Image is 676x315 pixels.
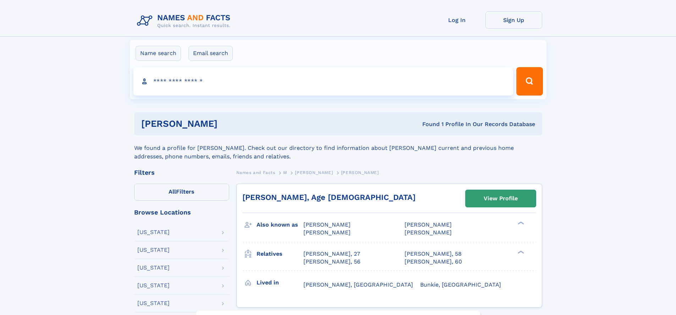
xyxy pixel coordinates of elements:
div: [US_STATE] [137,300,170,306]
a: View Profile [466,190,536,207]
button: Search Button [516,67,543,96]
h3: Lived in [257,277,303,289]
span: [PERSON_NAME] [405,229,452,236]
div: [US_STATE] [137,283,170,288]
div: We found a profile for [PERSON_NAME]. Check out our directory to find information about [PERSON_N... [134,135,542,161]
span: [PERSON_NAME] [295,170,333,175]
input: search input [133,67,513,96]
span: M [283,170,287,175]
div: View Profile [484,190,518,207]
div: ❯ [516,250,524,254]
div: Found 1 Profile In Our Records Database [320,120,535,128]
div: Filters [134,169,229,176]
a: [PERSON_NAME], 58 [405,250,462,258]
span: [PERSON_NAME] [341,170,379,175]
h3: Also known as [257,219,303,231]
label: Name search [136,46,181,61]
a: Sign Up [485,11,542,29]
a: [PERSON_NAME], 60 [405,258,462,266]
a: Names and Facts [236,168,275,177]
div: Browse Locations [134,209,229,216]
a: [PERSON_NAME], Age [DEMOGRAPHIC_DATA] [242,193,416,202]
span: [PERSON_NAME], [GEOGRAPHIC_DATA] [303,281,413,288]
span: [PERSON_NAME] [303,221,351,228]
a: M [283,168,287,177]
label: Filters [134,184,229,201]
div: [US_STATE] [137,229,170,235]
a: [PERSON_NAME], 56 [303,258,361,266]
span: [PERSON_NAME] [405,221,452,228]
h3: Relatives [257,248,303,260]
img: Logo Names and Facts [134,11,236,31]
div: [US_STATE] [137,247,170,253]
a: [PERSON_NAME] [295,168,333,177]
span: All [169,188,176,195]
a: Log In [429,11,485,29]
span: [PERSON_NAME] [303,229,351,236]
h1: [PERSON_NAME] [141,119,320,128]
label: Email search [188,46,233,61]
a: [PERSON_NAME], 27 [303,250,360,258]
span: Bunkie, [GEOGRAPHIC_DATA] [420,281,501,288]
div: [US_STATE] [137,265,170,271]
div: ❯ [516,221,524,226]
